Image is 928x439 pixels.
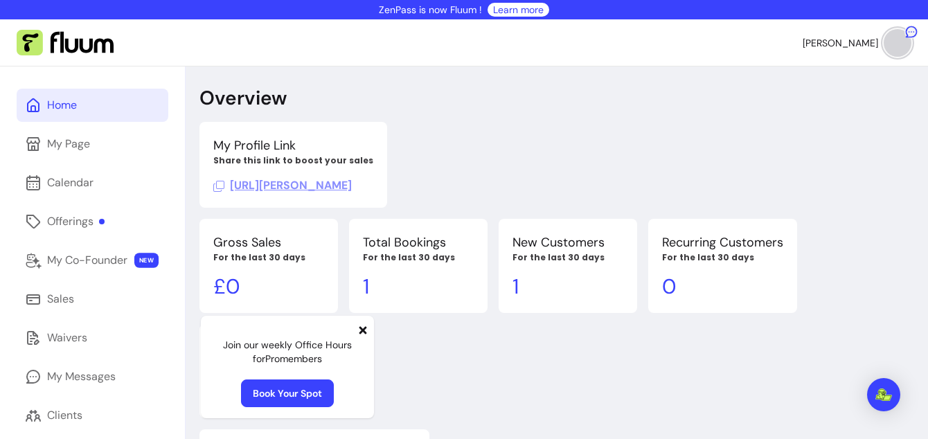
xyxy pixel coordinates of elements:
[512,233,623,252] p: New Customers
[17,127,168,161] a: My Page
[47,368,116,385] div: My Messages
[47,252,127,269] div: My Co-Founder
[17,321,168,355] a: Waivers
[134,253,159,268] span: NEW
[17,360,168,393] a: My Messages
[47,330,87,346] div: Waivers
[213,274,324,299] p: £ 0
[17,30,114,56] img: Fluum Logo
[17,244,168,277] a: My Co-Founder NEW
[379,3,482,17] p: ZenPass is now Fluum !
[47,174,93,191] div: Calendar
[662,233,783,252] p: Recurring Customers
[363,233,474,252] p: Total Bookings
[213,178,352,192] span: Click to copy
[17,166,168,199] a: Calendar
[47,97,77,114] div: Home
[212,338,363,366] p: Join our weekly Office Hours for Pro members
[17,205,168,238] a: Offerings
[47,407,82,424] div: Clients
[213,233,324,252] p: Gross Sales
[662,274,783,299] p: 0
[363,252,474,263] p: For the last 30 days
[213,136,373,155] p: My Profile Link
[493,3,544,17] a: Learn more
[512,274,623,299] p: 1
[241,379,334,407] a: Book Your Spot
[213,155,373,166] p: Share this link to boost your sales
[17,89,168,122] a: Home
[512,252,623,263] p: For the last 30 days
[199,86,287,111] p: Overview
[47,291,74,307] div: Sales
[213,252,324,263] p: For the last 30 days
[17,399,168,432] a: Clients
[17,283,168,316] a: Sales
[803,36,878,50] span: [PERSON_NAME]
[363,274,474,299] p: 1
[662,252,783,263] p: For the last 30 days
[867,378,900,411] div: Open Intercom Messenger
[803,29,911,57] button: avatar[PERSON_NAME]
[47,136,90,152] div: My Page
[47,213,105,230] div: Offerings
